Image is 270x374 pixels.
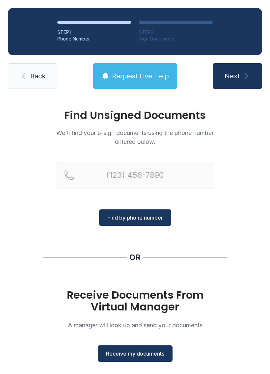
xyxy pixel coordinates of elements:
[139,29,213,36] div: STEP 2
[56,321,214,330] p: A manager will look up and send your documents
[56,110,214,120] h1: Find Unsigned Documents
[139,36,213,42] div: Sign Documents
[57,29,131,36] div: STEP 1
[112,71,169,81] span: Request Live Help
[56,128,214,146] p: We'll find your e-sign documents using the phone number entered below.
[106,350,164,358] span: Receive my documents
[30,71,45,81] span: Back
[56,289,214,313] h1: Receive Documents From Virtual Manager
[225,71,240,81] span: Next
[107,214,163,222] span: Find by phone number
[57,36,131,42] div: Phone Number
[129,252,141,263] div: OR
[56,162,214,188] input: Reservation phone number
